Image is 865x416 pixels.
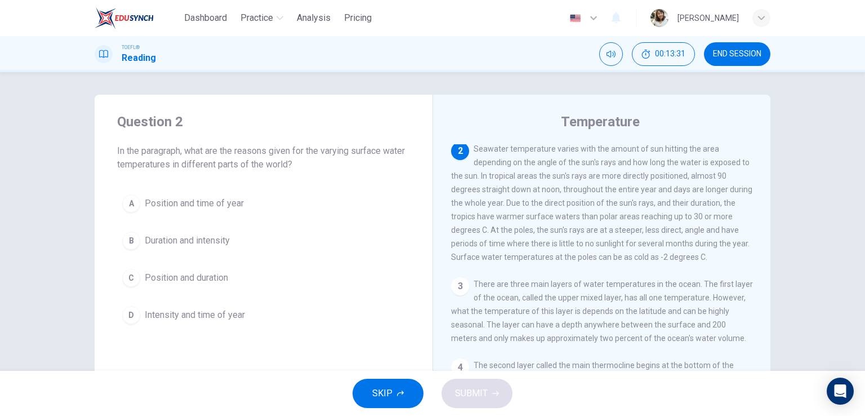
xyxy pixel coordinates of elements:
div: Open Intercom Messenger [827,378,854,405]
button: CPosition and duration [117,264,410,292]
button: Pricing [340,8,376,28]
button: SKIP [353,379,423,408]
img: EduSynch logo [95,7,154,29]
span: TOEFL® [122,43,140,51]
div: 4 [451,359,469,377]
span: Pricing [344,11,372,25]
span: 00:13:31 [655,50,685,59]
div: B [122,232,140,250]
button: Dashboard [180,8,231,28]
span: END SESSION [713,50,761,59]
div: D [122,306,140,324]
span: Dashboard [184,11,227,25]
button: Practice [236,8,288,28]
div: 2 [451,142,469,160]
img: Profile picture [650,9,668,27]
img: en [568,14,582,23]
div: A [122,194,140,213]
span: Duration and intensity [145,234,230,247]
div: [PERSON_NAME] [677,11,739,25]
div: Mute [599,42,623,66]
button: DIntensity and time of year [117,301,410,329]
span: There are three main layers of water temperatures in the ocean. The first layer of the ocean, cal... [451,280,753,343]
div: C [122,269,140,287]
a: EduSynch logo [95,7,180,29]
span: Analysis [297,11,331,25]
button: END SESSION [704,42,770,66]
button: APosition and time of year [117,189,410,218]
span: In the paragraph, what are the reasons given for the varying surface water temperatures in differ... [117,144,410,171]
h4: Question 2 [117,113,410,131]
button: 00:13:31 [632,42,695,66]
span: Position and time of year [145,197,244,210]
span: Seawater temperature varies with the amount of sun hitting the area depending on the angle of the... [451,144,752,262]
h4: Temperature [561,113,640,131]
button: BDuration and intensity [117,227,410,255]
div: Hide [632,42,695,66]
span: Intensity and time of year [145,308,245,322]
span: Position and duration [145,271,228,285]
button: Analysis [292,8,335,28]
span: Practice [240,11,273,25]
h1: Reading [122,51,156,65]
div: 3 [451,277,469,295]
span: SKIP [372,386,393,401]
